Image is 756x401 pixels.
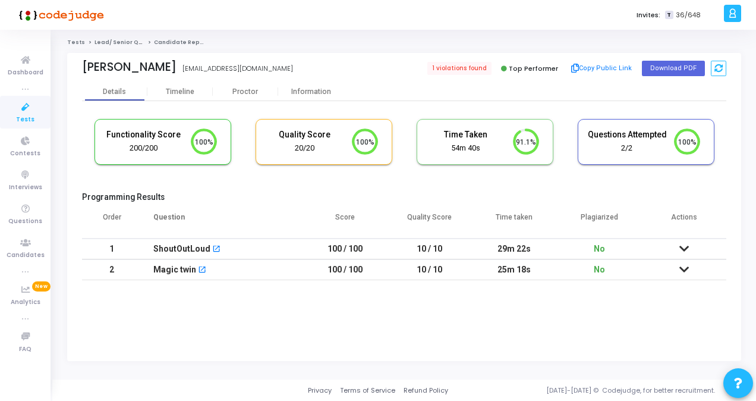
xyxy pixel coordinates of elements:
[82,60,177,74] div: [PERSON_NAME]
[11,297,40,308] span: Analytics
[426,143,506,154] div: 54m 40s
[265,143,345,154] div: 20/20
[198,267,206,275] mat-icon: open_in_new
[426,130,506,140] h5: Time Taken
[642,61,705,76] button: Download PDF
[82,192,726,202] h5: Programming Results
[10,149,40,159] span: Contests
[340,386,395,396] a: Terms of Service
[568,59,636,77] button: Copy Public Link
[9,183,42,193] span: Interviews
[303,259,388,280] td: 100 / 100
[388,259,472,280] td: 10 / 10
[308,386,332,396] a: Privacy
[32,281,51,292] span: New
[67,39,85,46] a: Tests
[587,143,667,154] div: 2/2
[509,64,558,73] span: Top Performer
[472,239,557,259] td: 29m 22s
[213,87,278,96] div: Proctor
[594,244,605,253] span: No
[182,64,293,74] div: [EMAIL_ADDRESS][DOMAIN_NAME]
[665,11,673,20] span: T
[557,205,642,239] th: Plagiarized
[103,87,126,96] div: Details
[472,205,557,239] th: Time taken
[153,260,196,280] div: Magic twin
[82,239,141,259] td: 1
[388,205,472,239] th: Quality Score
[472,259,557,280] td: 25m 18s
[212,246,220,254] mat-icon: open_in_new
[676,10,701,20] span: 36/648
[141,205,303,239] th: Question
[7,250,45,261] span: Candidates
[265,130,345,140] h5: Quality Score
[16,115,34,125] span: Tests
[166,87,194,96] div: Timeline
[94,39,203,46] a: Lead/ Senior Quality Engineer Test 7
[82,259,141,280] td: 2
[67,39,741,46] nav: breadcrumb
[19,344,31,355] span: FAQ
[303,205,388,239] th: Score
[404,386,448,396] a: Refund Policy
[278,87,344,96] div: Information
[637,10,660,20] label: Invites:
[104,143,184,154] div: 200/200
[641,205,726,239] th: Actions
[448,386,741,396] div: [DATE]-[DATE] © Codejudge, for better recruitment.
[15,3,104,27] img: logo
[594,265,605,274] span: No
[8,217,42,227] span: Questions
[303,239,388,259] td: 100 / 100
[104,130,184,140] h5: Functionality Score
[82,205,141,239] th: Order
[8,68,43,78] span: Dashboard
[587,130,667,140] h5: Questions Attempted
[427,62,492,75] span: 1 violations found
[153,239,210,259] div: ShoutOutLoud
[154,39,209,46] span: Candidate Report
[388,239,472,259] td: 10 / 10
